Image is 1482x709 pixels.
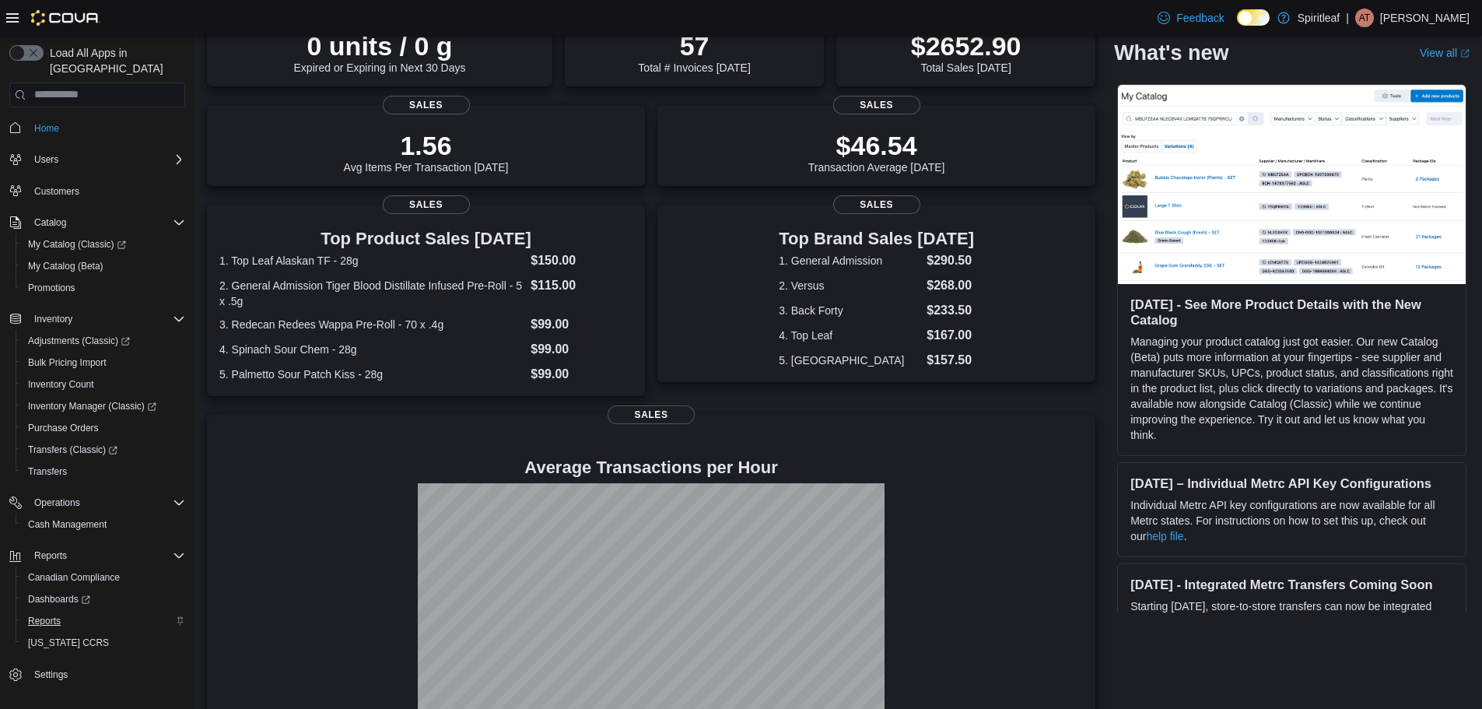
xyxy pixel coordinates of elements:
a: Adjustments (Classic) [16,330,191,352]
div: Avg Items Per Transaction [DATE] [344,130,509,174]
dt: 1. Top Leaf Alaskan TF - 28g [219,253,524,269]
span: Sales [608,405,695,424]
a: Home [28,119,65,138]
span: Reports [28,546,185,565]
button: Cash Management [16,514,191,535]
a: My Catalog (Beta) [22,257,110,276]
a: Reports [22,612,67,630]
img: Cova [31,10,100,26]
h3: Top Product Sales [DATE] [219,230,632,248]
dd: $99.00 [531,365,632,384]
a: Customers [28,182,86,201]
a: Settings [28,665,74,684]
span: My Catalog (Beta) [28,260,103,272]
button: Operations [3,492,191,514]
a: Transfers [22,462,73,481]
button: Inventory [3,308,191,330]
span: Adjustments (Classic) [28,335,130,347]
a: Transfers (Classic) [22,440,124,459]
span: Operations [28,493,185,512]
dd: $167.00 [927,326,974,345]
h3: [DATE] - Integrated Metrc Transfers Coming Soon [1130,577,1453,592]
span: Bulk Pricing Import [22,353,185,372]
dt: 2. Versus [779,278,920,293]
span: Canadian Compliance [22,568,185,587]
button: Users [3,149,191,170]
span: Customers [28,181,185,201]
a: help file [1146,530,1183,542]
a: [US_STATE] CCRS [22,634,115,652]
button: Catalog [28,213,72,232]
p: [PERSON_NAME] [1380,9,1470,27]
span: Purchase Orders [28,422,99,434]
span: Settings [34,669,68,681]
h3: [DATE] - See More Product Details with the New Catalog [1130,297,1453,328]
span: Customers [34,185,79,198]
span: Promotions [22,279,185,297]
a: Feedback [1151,2,1230,33]
span: Inventory Manager (Classic) [22,397,185,416]
a: My Catalog (Classic) [22,235,132,254]
a: Dashboards [22,590,96,609]
h3: [DATE] – Individual Metrc API Key Configurations [1130,476,1453,491]
span: Load All Apps in [GEOGRAPHIC_DATA] [44,45,185,76]
a: Inventory Manager (Classic) [16,395,191,417]
a: Cash Management [22,515,113,534]
a: Canadian Compliance [22,568,126,587]
button: Reports [28,546,73,565]
span: Dashboards [22,590,185,609]
div: Total # Invoices [DATE] [638,30,750,74]
span: Dashboards [28,593,90,605]
dd: $157.50 [927,351,974,370]
a: Adjustments (Classic) [22,332,136,350]
p: | [1346,9,1349,27]
a: Inventory Count [22,375,100,394]
button: Transfers [16,461,191,483]
span: Sales [833,195,920,214]
button: Catalog [3,212,191,233]
a: Transfers (Classic) [16,439,191,461]
button: Inventory [28,310,79,328]
button: Customers [3,180,191,202]
button: Purchase Orders [16,417,191,439]
a: View allExternal link [1420,47,1470,59]
p: $46.54 [808,130,945,161]
dt: 4. Top Leaf [779,328,920,343]
span: Transfers (Classic) [28,444,117,456]
p: Starting [DATE], store-to-store transfers can now be integrated with Metrc using in [GEOGRAPHIC_D... [1130,598,1453,676]
span: Reports [22,612,185,630]
span: Operations [34,497,80,509]
dt: 4. Spinach Sour Chem - 28g [219,342,524,357]
h4: Average Transactions per Hour [219,458,1083,477]
span: Reports [34,549,67,562]
dt: 5. [GEOGRAPHIC_DATA] [779,353,920,368]
span: Transfers [28,465,67,478]
span: Settings [28,665,185,684]
p: 57 [638,30,750,61]
span: Inventory Count [28,378,94,391]
span: Washington CCRS [22,634,185,652]
dd: $115.00 [531,276,632,295]
span: Reports [28,615,61,627]
p: Spiritleaf [1298,9,1340,27]
p: 0 units / 0 g [294,30,466,61]
dd: $99.00 [531,340,632,359]
span: Inventory Manager (Classic) [28,400,156,412]
button: Operations [28,493,86,512]
span: AT [1359,9,1370,27]
span: Feedback [1176,10,1224,26]
a: Dashboards [16,588,191,610]
dt: 3. Back Forty [779,303,920,318]
span: Users [28,150,185,169]
span: Sales [383,195,470,214]
span: Catalog [34,216,66,229]
input: Dark Mode [1237,9,1270,26]
span: Purchase Orders [22,419,185,437]
span: Catalog [28,213,185,232]
button: [US_STATE] CCRS [16,632,191,654]
svg: External link [1460,49,1470,58]
a: Inventory Manager (Classic) [22,397,163,416]
dt: 2. General Admission Tiger Blood Distillate Infused Pre-Roll - 5 x .5g [219,278,524,309]
span: My Catalog (Beta) [22,257,185,276]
